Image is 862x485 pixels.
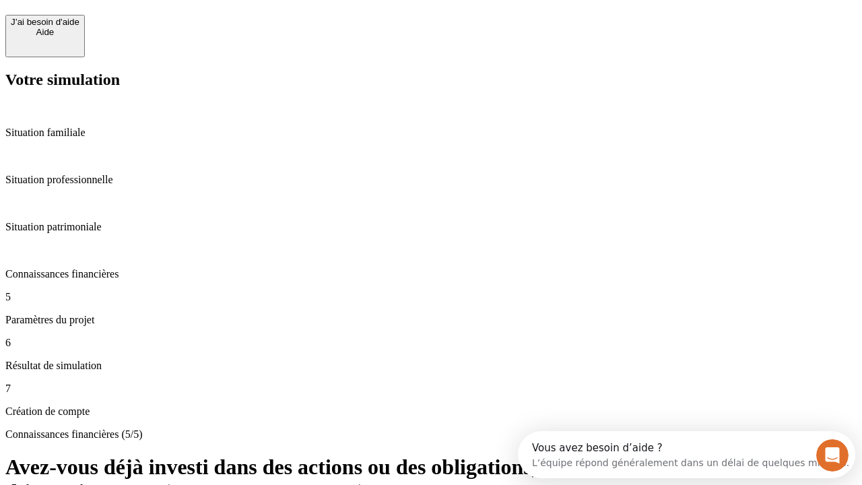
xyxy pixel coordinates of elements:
[11,17,79,27] div: J’ai besoin d'aide
[5,127,857,139] p: Situation familiale
[5,428,857,441] p: Connaissances financières (5/5)
[5,383,857,395] p: 7
[5,15,85,57] button: J’ai besoin d'aideAide
[11,27,79,37] div: Aide
[5,221,857,233] p: Situation patrimoniale
[5,360,857,372] p: Résultat de simulation
[816,439,849,472] iframe: Intercom live chat
[14,11,331,22] div: Vous avez besoin d’aide ?
[5,5,371,42] div: Ouvrir le Messenger Intercom
[5,337,857,349] p: 6
[5,406,857,418] p: Création de compte
[5,71,857,89] h2: Votre simulation
[5,291,857,303] p: 5
[5,174,857,186] p: Situation professionnelle
[518,431,855,478] iframe: Intercom live chat discovery launcher
[5,268,857,280] p: Connaissances financières
[5,314,857,326] p: Paramètres du projet
[14,22,331,36] div: L’équipe répond généralement dans un délai de quelques minutes.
